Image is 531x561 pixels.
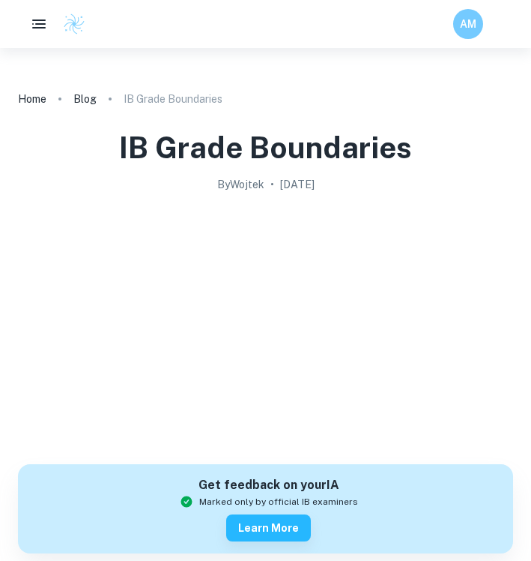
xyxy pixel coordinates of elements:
[63,13,85,35] img: Clastify logo
[226,514,311,541] button: Learn more
[18,88,46,109] a: Home
[54,13,85,35] a: Clastify logo
[280,176,315,193] h2: [DATE]
[180,476,358,495] h6: Get feedback on your IA
[18,199,513,447] img: IB Grade Boundaries cover image
[73,88,97,109] a: Blog
[124,91,222,107] p: IB Grade Boundaries
[217,176,264,193] h2: By Wojtek
[199,495,358,508] span: Marked only by official IB examiners
[453,9,483,39] button: AM
[119,127,412,167] h1: IB Grade Boundaries
[18,464,513,553] a: Get feedback on yourIAMarked only by official IB examinersLearn more
[270,176,274,193] p: •
[460,16,477,32] h6: AM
